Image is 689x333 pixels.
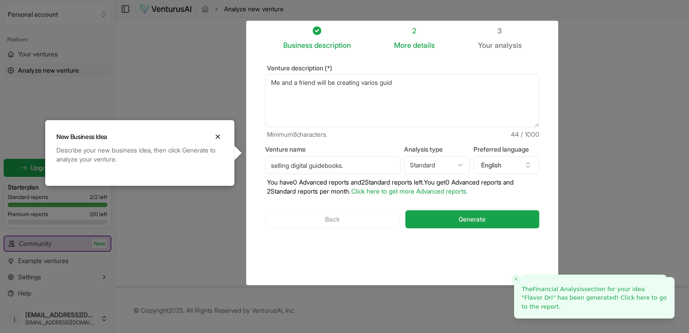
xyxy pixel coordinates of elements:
[404,146,470,153] label: Analysis type
[18,273,41,282] span: Settings
[413,41,435,50] span: details
[4,286,111,301] a: Help
[405,210,539,228] button: Generate
[8,183,107,192] h3: Starter plan
[473,146,539,153] label: Preferred language
[4,47,111,61] a: Your ventures
[18,289,31,298] span: Help
[18,256,69,265] span: Example ventures
[265,178,539,196] p: You have 0 Advanced reports and 2 Standard reports left. Y ou get 0 Advanced reports and 2 Standa...
[31,163,95,172] span: Upgrade to a paid plan
[4,159,111,177] a: Upgrade to a paid plan
[212,131,223,142] button: Close
[202,5,284,14] nav: breadcrumb
[5,236,110,251] a: CommunityNew
[511,130,539,139] span: 44 / 1000
[90,194,107,201] span: 2 / 2 left
[478,25,522,36] div: 3
[473,156,539,174] button: English
[314,41,351,50] span: description
[265,65,539,71] label: Venture description (*)
[511,274,520,283] button: Close toast
[394,25,435,36] div: 2
[478,40,493,51] span: Your
[224,5,284,14] span: Analyze new venture
[18,50,58,59] span: Your ventures
[252,306,294,314] a: VenturusAI, Inc
[7,311,22,326] span: j
[522,286,666,310] span: The section for your idea " " has been generated! Click here to go to the report.
[4,254,111,268] a: Example ventures
[394,40,411,51] span: More
[92,239,107,248] span: New
[25,319,97,326] span: [EMAIL_ADDRESS][DOMAIN_NAME]
[25,311,97,319] span: [EMAIL_ADDRESS][DOMAIN_NAME]
[56,132,107,141] h3: New Business Idea
[139,4,192,14] img: logo
[4,270,111,284] button: Settings
[90,211,107,218] span: 0 / 0 left
[4,32,111,47] div: Platform
[522,285,667,311] a: TheFinancial Analysissection for your idea "Flavor Dri" has been generated! Click here to go to t...
[4,308,111,329] button: j[EMAIL_ADDRESS][DOMAIN_NAME][EMAIL_ADDRESS][DOMAIN_NAME]
[4,63,111,78] a: Analyze new venture
[8,211,48,218] span: Premium reports
[265,156,400,174] input: Optional venture name
[351,187,468,195] a: Click here to get more Advanced reports.
[495,41,522,50] span: analysis
[133,306,295,315] span: © Copyright 2025 . All Rights Reserved by .
[265,146,400,153] label: Venture name
[56,146,223,164] div: Describe your new business idea, then click Generate to analyze your venture.
[18,66,79,75] span: Analyze new venture
[459,215,486,224] span: Generate
[8,194,48,201] span: Standard reports
[524,294,553,301] span: Flavor Dri
[4,4,111,25] button: Select an organization
[267,130,327,139] span: Minimum 8 characters.
[533,286,584,292] span: Financial Analysis
[283,40,312,51] span: Business
[19,239,51,248] span: Community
